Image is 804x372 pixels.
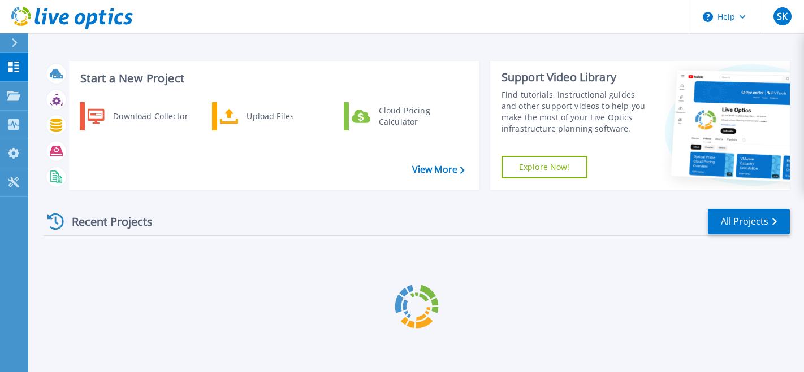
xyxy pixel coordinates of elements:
[344,102,460,130] a: Cloud Pricing Calculator
[241,105,325,128] div: Upload Files
[107,105,193,128] div: Download Collector
[777,12,788,21] span: SK
[412,164,465,175] a: View More
[502,70,651,85] div: Support Video Library
[212,102,328,130] a: Upload Files
[708,209,790,234] a: All Projects
[80,102,196,130] a: Download Collector
[44,208,168,235] div: Recent Projects
[80,72,464,85] h3: Start a New Project
[373,105,457,128] div: Cloud Pricing Calculator
[502,89,651,134] div: Find tutorials, instructional guides and other support videos to help you make the most of your L...
[502,156,587,178] a: Explore Now!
